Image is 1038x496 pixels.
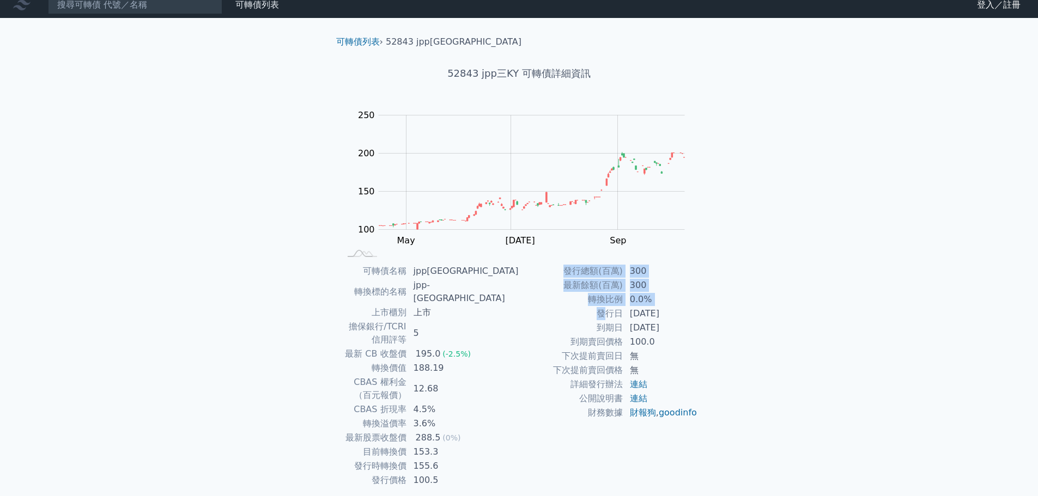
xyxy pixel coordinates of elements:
td: 12.68 [407,375,519,402]
td: 公開說明書 [519,391,623,406]
td: 最新 CB 收盤價 [341,347,407,361]
td: 4.5% [407,402,519,417]
td: 到期日 [519,321,623,335]
td: 下次提前賣回價格 [519,363,623,377]
td: 發行時轉換價 [341,459,407,473]
td: [DATE] [623,321,698,335]
li: 52843 jpp[GEOGRAPHIC_DATA] [386,35,521,48]
td: CBAS 折現率 [341,402,407,417]
td: 財務數據 [519,406,623,420]
div: 288.5 [414,431,443,444]
td: 可轉債名稱 [341,264,407,278]
g: Chart [353,110,701,268]
tspan: 200 [358,148,375,158]
td: jpp-[GEOGRAPHIC_DATA] [407,278,519,305]
td: 轉換溢價率 [341,417,407,431]
td: CBAS 權利金（百元報價） [341,375,407,402]
td: 300 [623,264,698,278]
td: , [623,406,698,420]
tspan: May [397,235,415,246]
tspan: 250 [358,110,375,120]
td: 上市 [407,305,519,320]
td: 目前轉換價 [341,445,407,459]
td: 擔保銀行/TCRI信用評等 [341,320,407,347]
td: 轉換價值 [341,361,407,375]
tspan: 100 [358,224,375,235]
td: 發行總額(百萬) [519,264,623,278]
td: 到期賣回價格 [519,335,623,349]
li: › [336,35,383,48]
td: 188.19 [407,361,519,375]
h1: 52843 jpp三KY 可轉債詳細資訊 [327,66,711,81]
td: 5 [407,320,519,347]
td: 轉換標的名稱 [341,278,407,305]
td: 無 [623,349,698,363]
div: 195.0 [414,347,443,360]
td: 153.3 [407,445,519,459]
tspan: Sep [610,235,626,246]
td: 最新股票收盤價 [341,431,407,445]
td: 發行價格 [341,473,407,487]
div: 聊天小工具 [984,444,1038,496]
a: 連結 [630,379,647,389]
td: jpp[GEOGRAPHIC_DATA] [407,264,519,278]
iframe: Chat Widget [984,444,1038,496]
td: 無 [623,363,698,377]
td: 下次提前賣回日 [519,349,623,363]
td: 100.5 [407,473,519,487]
td: 發行日 [519,307,623,321]
td: 155.6 [407,459,519,473]
td: 0.0% [623,292,698,307]
td: 300 [623,278,698,292]
td: 詳細發行辦法 [519,377,623,391]
a: goodinfo [659,407,697,418]
tspan: [DATE] [506,235,535,246]
a: 可轉債列表 [336,36,380,47]
td: [DATE] [623,307,698,321]
td: 上市櫃別 [341,305,407,320]
tspan: 150 [358,186,375,197]
td: 最新餘額(百萬) [519,278,623,292]
span: (-2.5%) [442,350,471,358]
span: (0%) [442,433,460,442]
td: 轉換比例 [519,292,623,307]
a: 財報狗 [630,407,656,418]
td: 3.6% [407,417,519,431]
a: 連結 [630,393,647,403]
td: 100.0 [623,335,698,349]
